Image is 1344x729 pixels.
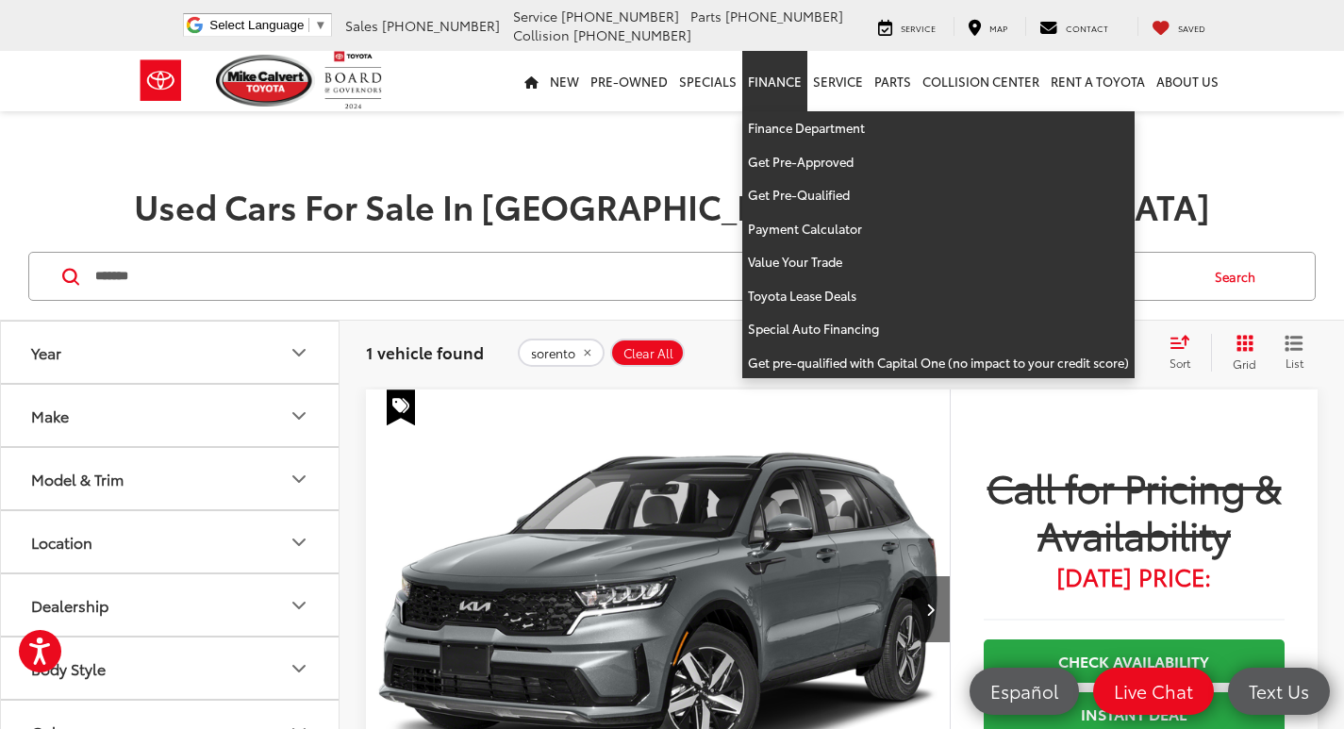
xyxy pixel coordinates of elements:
a: Check Availability [984,639,1285,682]
a: Collision Center [917,51,1045,111]
a: Parts [869,51,917,111]
span: [PHONE_NUMBER] [725,7,843,25]
a: Get pre-qualified with Capital One (no impact to your credit score) [742,346,1135,379]
button: Model & TrimModel & Trim [1,448,340,509]
a: Contact [1025,17,1122,36]
span: ​ [308,18,309,32]
a: Special Auto Financing [742,312,1135,346]
div: Model & Trim [31,470,124,488]
button: Search [1197,253,1283,300]
img: Mike Calvert Toyota [216,55,316,107]
span: Grid [1233,356,1256,372]
div: Dealership [288,594,310,617]
a: Finance Department [742,111,1135,145]
a: Home [519,51,544,111]
span: [PHONE_NUMBER] [382,16,500,35]
div: Year [31,343,61,361]
a: Map [954,17,1021,36]
span: Clear All [623,346,673,361]
button: YearYear [1,322,340,383]
a: Finance [742,51,807,111]
button: LocationLocation [1,511,340,572]
button: DealershipDealership [1,574,340,636]
a: Specials [673,51,742,111]
a: New [544,51,585,111]
span: Text Us [1239,679,1319,703]
span: 1 vehicle found [366,340,484,363]
a: My Saved Vehicles [1137,17,1220,36]
input: Search by Make, Model, or Keyword [93,254,1197,299]
span: Select Language [209,18,304,32]
a: Rent a Toyota [1045,51,1151,111]
span: Collision [513,25,570,44]
button: Body StyleBody Style [1,638,340,699]
div: Year [288,341,310,364]
a: Service [807,51,869,111]
div: Body Style [31,659,106,677]
button: Next image [912,576,950,642]
span: Special [387,389,415,425]
span: Contact [1066,22,1108,34]
a: Toyota Lease Deals [742,279,1135,313]
a: Select Language​ [209,18,326,32]
span: ▼ [314,18,326,32]
span: Parts [690,7,722,25]
button: List View [1270,334,1318,372]
button: Clear All [610,339,685,367]
div: Location [288,531,310,554]
a: Live Chat [1093,668,1214,715]
div: Dealership [31,596,108,614]
span: Map [989,22,1007,34]
a: Español [970,668,1079,715]
span: Español [981,679,1068,703]
span: Service [513,7,557,25]
div: Location [31,533,92,551]
a: Text Us [1228,668,1330,715]
a: Get Pre-Qualified [742,178,1135,212]
span: Call for Pricing & Availability [984,463,1285,557]
span: Sales [345,16,378,35]
a: Payment Calculator [742,212,1135,246]
span: Sort [1170,355,1190,371]
span: [PHONE_NUMBER] [573,25,691,44]
a: About Us [1151,51,1224,111]
div: Model & Trim [288,468,310,490]
span: sorento [531,346,575,361]
img: Toyota [125,50,196,111]
button: Select sort value [1160,334,1211,372]
div: Make [31,406,69,424]
div: Body Style [288,657,310,680]
span: Service [901,22,936,34]
span: [PHONE_NUMBER] [561,7,679,25]
a: Service [864,17,950,36]
span: Live Chat [1104,679,1203,703]
a: Value Your Trade [742,245,1135,279]
button: remove sorento [518,339,605,367]
span: Saved [1178,22,1205,34]
a: Pre-Owned [585,51,673,111]
a: Get Pre-Approved [742,145,1135,179]
div: Make [288,405,310,427]
button: MakeMake [1,385,340,446]
span: List [1285,355,1303,371]
button: Grid View [1211,334,1270,372]
span: [DATE] Price: [984,567,1285,586]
